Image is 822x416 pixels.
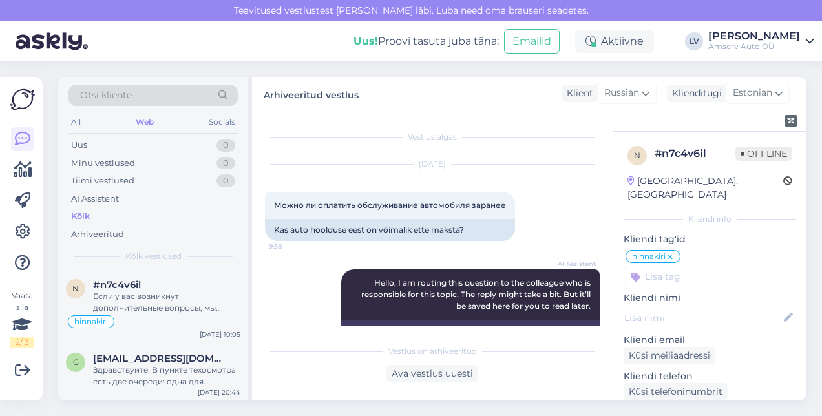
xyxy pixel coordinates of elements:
div: Aktiivne [575,30,654,53]
div: Socials [206,114,238,130]
div: [GEOGRAPHIC_DATA], [GEOGRAPHIC_DATA] [627,174,783,202]
div: Tiimi vestlused [71,174,134,187]
span: Otsi kliente [80,88,132,102]
div: Klient [562,87,593,100]
div: Здравствуйте! В пункте техосмотра есть две очереди: одна для автомобилей по предварительной запис... [93,364,240,388]
b: Uus! [353,35,378,47]
p: Kliendi email [624,333,796,347]
div: 0 [216,174,235,187]
div: Ava vestlus uuesti [386,365,478,382]
span: n [72,284,79,293]
p: Kliendi tag'id [624,233,796,246]
div: Minu vestlused [71,157,135,170]
div: Küsi telefoninumbrit [624,383,728,400]
button: Emailid [504,29,560,54]
span: hinnakiri [632,253,666,260]
img: zendesk [785,115,797,127]
div: [DATE] 10:05 [200,329,240,339]
span: Можно ли оплатить обслуживание автомобиля заранее [274,200,506,210]
div: Klienditugi [667,87,722,100]
span: Russian [604,86,639,100]
div: # n7c4v6il [655,146,735,161]
input: Lisa tag [624,267,796,286]
span: n [634,151,640,160]
span: AI Assistent [547,259,596,269]
span: Estonian [733,86,772,100]
label: Arhiveeritud vestlus [264,85,359,102]
div: Vestlus algas [265,131,600,143]
span: Offline [735,147,792,161]
span: g [73,357,79,367]
div: Proovi tasuta juba täna: [353,34,499,49]
div: [DATE] 20:44 [198,388,240,397]
input: Lisa nimi [624,311,781,325]
p: Kliendi telefon [624,369,796,383]
div: LV [685,32,703,50]
span: Hello, I am routing this question to the colleague who is responsible for this topic. The reply m... [361,278,593,311]
div: Küsi meiliaadressi [624,347,715,364]
p: Kliendi nimi [624,291,796,305]
div: AI Assistent [71,192,119,205]
div: 0 [216,157,235,170]
div: Vaata siia [10,290,34,348]
div: Если у вас возникнут дополнительные вопросы, мы будем рады помочь [93,291,240,314]
div: Arhiveeritud [71,228,124,241]
a: [PERSON_NAME]Amserv Auto OÜ [708,31,814,52]
div: Kas auto hoolduse eest on võimalik ette maksta? [265,219,515,241]
div: Web [133,114,156,130]
div: 0 [216,139,235,152]
span: Kõik vestlused [125,251,182,262]
div: [DATE] [265,158,600,170]
img: Askly Logo [10,87,35,112]
div: Uus [71,139,87,152]
div: Kliendi info [624,213,796,225]
span: Vestlus on arhiveeritud [388,346,477,357]
div: All [68,114,83,130]
div: 2 / 3 [10,337,34,348]
span: gowapinkman2@gmail.com [93,353,227,364]
div: [PERSON_NAME] [708,31,800,41]
div: Amserv Auto OÜ [708,41,800,52]
span: hinnakiri [74,318,108,326]
span: 9:58 [269,242,317,251]
span: #n7c4v6il [93,279,141,291]
div: Kõik [71,210,90,223]
div: Здравствуйте! Я перенаправляю этот вопрос коллеге, ответственному за эту тему. Ответ может занять... [341,320,600,377]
